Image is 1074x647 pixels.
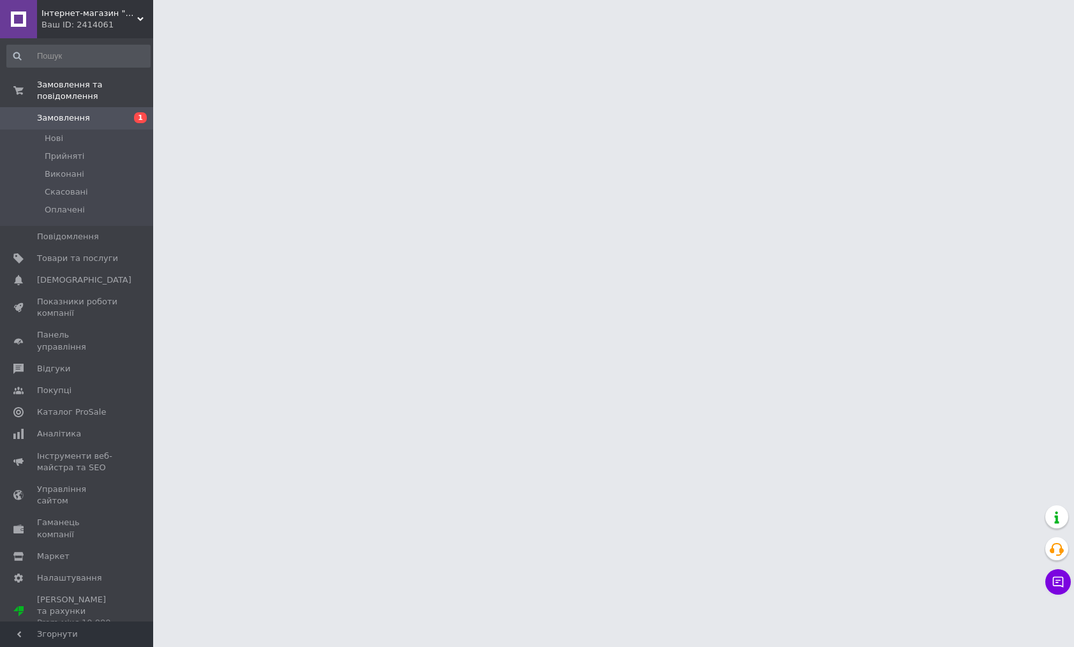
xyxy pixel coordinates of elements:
[37,112,90,124] span: Замовлення
[45,168,84,180] span: Виконані
[37,406,106,418] span: Каталог ProSale
[41,8,137,19] span: Інтернет-магазин "Agro-zapchasti"
[37,329,118,352] span: Панель управління
[37,428,81,440] span: Аналітика
[37,594,118,629] span: [PERSON_NAME] та рахунки
[37,296,118,319] span: Показники роботи компанії
[37,385,71,396] span: Покупці
[45,186,88,198] span: Скасовані
[41,19,153,31] div: Ваш ID: 2414061
[37,274,131,286] span: [DEMOGRAPHIC_DATA]
[37,450,118,473] span: Інструменти веб-майстра та SEO
[37,484,118,507] span: Управління сайтом
[134,112,147,123] span: 1
[37,253,118,264] span: Товари та послуги
[37,551,70,562] span: Маркет
[45,133,63,144] span: Нові
[45,204,85,216] span: Оплачені
[45,151,84,162] span: Прийняті
[37,572,102,584] span: Налаштування
[37,79,153,102] span: Замовлення та повідомлення
[37,231,99,242] span: Повідомлення
[1045,569,1071,595] button: Чат з покупцем
[6,45,151,68] input: Пошук
[37,517,118,540] span: Гаманець компанії
[37,617,118,628] div: Prom мікс 10 000
[37,363,70,375] span: Відгуки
